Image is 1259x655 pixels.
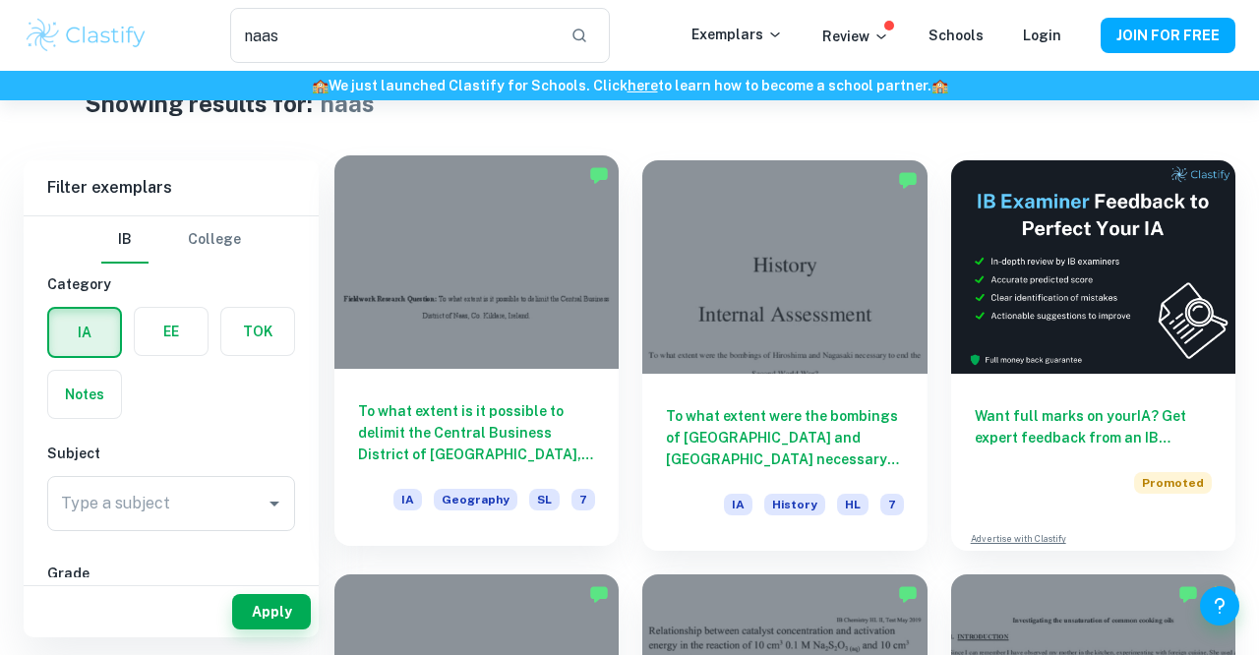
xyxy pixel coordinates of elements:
h1: Showing results for: [85,86,313,121]
button: TOK [221,308,294,355]
a: Advertise with Clastify [971,532,1066,546]
button: Help and Feedback [1200,586,1239,625]
h6: To what extent were the bombings of [GEOGRAPHIC_DATA] and [GEOGRAPHIC_DATA] necessary to end the ... [666,405,903,470]
h6: Category [47,273,295,295]
span: IA [393,489,422,510]
span: 7 [571,489,595,510]
span: Geography [434,489,517,510]
button: Notes [48,371,121,418]
h6: Filter exemplars [24,160,319,215]
div: Premium [1206,584,1226,604]
h1: naas [321,86,375,121]
span: 7 [880,494,904,515]
a: Schools [929,28,984,43]
button: EE [135,308,208,355]
h6: Subject [47,443,295,464]
h6: We just launched Clastify for Schools. Click to learn how to become a school partner. [4,75,1255,96]
span: IA [724,494,752,515]
h6: To what extent is it possible to delimit the Central Business District of [GEOGRAPHIC_DATA], Co. ... [358,400,595,465]
img: Thumbnail [951,160,1235,374]
span: SL [529,489,560,510]
h6: Grade [47,563,295,584]
p: Exemplars [691,24,783,45]
span: 🏫 [931,78,948,93]
a: here [628,78,658,93]
a: To what extent is it possible to delimit the Central Business District of [GEOGRAPHIC_DATA], Co. ... [334,160,619,551]
span: Promoted [1134,472,1212,494]
button: Apply [232,594,311,629]
input: Search for any exemplars... [230,8,555,63]
span: History [764,494,825,515]
h6: Want full marks on your IA ? Get expert feedback from an IB examiner! [975,405,1212,448]
a: Login [1023,28,1061,43]
img: Marked [1178,584,1198,604]
img: Marked [589,584,609,604]
span: 🏫 [312,78,329,93]
a: Want full marks on yourIA? Get expert feedback from an IB examiner!PromotedAdvertise with Clastify [951,160,1235,551]
img: Clastify logo [24,16,149,55]
button: IB [101,216,149,264]
button: IA [49,309,120,356]
img: Marked [898,584,918,604]
button: JOIN FOR FREE [1101,18,1235,53]
div: Filter type choice [101,216,241,264]
a: To what extent were the bombings of [GEOGRAPHIC_DATA] and [GEOGRAPHIC_DATA] necessary to end the ... [642,160,927,551]
p: Review [822,26,889,47]
span: HL [837,494,869,515]
img: Marked [589,165,609,185]
img: Marked [898,170,918,190]
button: Open [261,490,288,517]
button: College [188,216,241,264]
